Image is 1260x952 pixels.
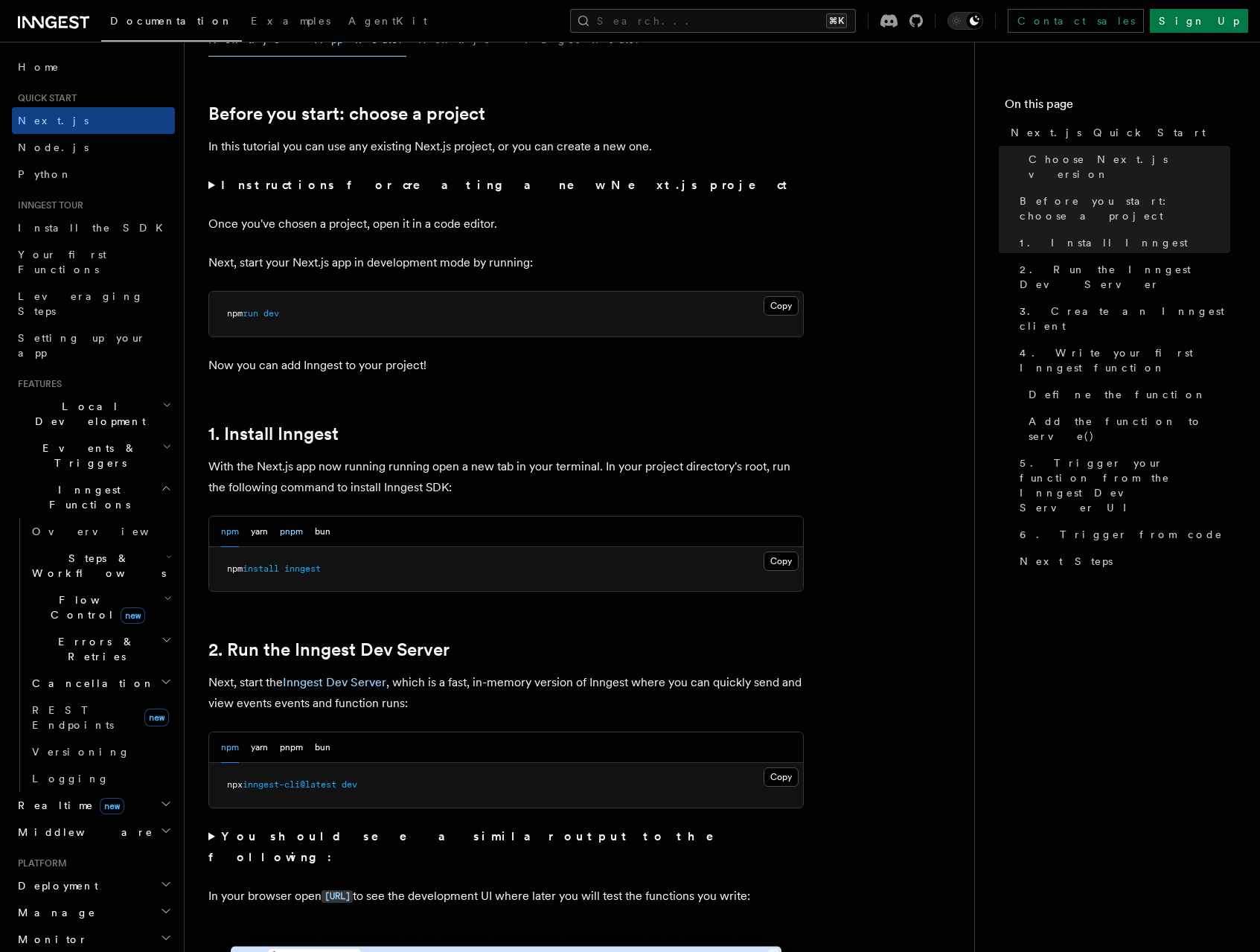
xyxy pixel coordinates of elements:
p: Next, start your Next.js app in development mode by running: [208,252,804,273]
button: pnpm [280,517,303,547]
p: In this tutorial you can use any existing Next.js project, or you can create a new one. [208,136,804,157]
button: Realtimenew [12,792,175,819]
a: Versioning [26,738,175,765]
button: Middleware [12,819,175,846]
button: Toggle dark mode [947,12,983,30]
a: Define the function [1023,381,1230,408]
a: Examples [242,4,339,40]
a: 3. Create an Inngest client [1014,298,1230,339]
span: Manage [12,905,96,920]
p: Next, start the , which is a fast, in-memory version of Inngest where you can quickly send and vi... [208,672,804,714]
button: Inngest Functions [12,476,175,518]
a: 5. Trigger your function from the Inngest Dev Server UI [1014,450,1230,521]
span: Logging [32,773,109,785]
a: Sign Up [1150,9,1248,33]
span: dev [263,308,279,319]
a: Setting up your app [12,325,175,366]
span: Define the function [1029,387,1206,402]
a: Before you start: choose a project [1014,188,1230,229]
a: Leveraging Steps [12,283,175,325]
span: Errors & Retries [26,634,162,664]
code: [URL] [322,890,353,903]
span: Node.js [18,141,89,153]
a: AgentKit [339,4,436,40]
span: npx [227,779,243,790]
p: Now you can add Inngest to your project! [208,355,804,376]
a: [URL] [322,889,353,903]
span: Local Development [12,399,162,429]
button: npm [221,732,239,763]
span: Cancellation [26,676,155,691]
span: install [243,563,279,574]
span: Home [18,60,60,74]
summary: Instructions for creating a new Next.js project [208,175,804,196]
button: Copy [764,767,799,787]
span: Documentation [110,15,233,27]
button: Steps & Workflows [26,545,175,587]
a: Logging [26,765,175,792]
strong: You should see a similar output to the following: [208,829,735,864]
span: Inngest Functions [12,482,161,512]
span: Realtime [12,798,124,813]
p: Once you've chosen a project, open it in a code editor. [208,214,804,234]
span: run [243,308,258,319]
a: Choose Next.js version [1023,146,1230,188]
span: Middleware [12,825,153,840]
span: Platform [12,857,67,869]
button: Events & Triggers [12,435,175,476]
p: In your browser open to see the development UI where later you will test the functions you write: [208,886,804,907]
button: Local Development [12,393,175,435]
a: Overview [26,518,175,545]
a: REST Endpointsnew [26,697,175,738]
kbd: ⌘K [826,13,847,28]
a: Home [12,54,175,80]
a: 2. Run the Inngest Dev Server [1014,256,1230,298]
span: Overview [32,525,185,537]
span: npm [227,563,243,574]
button: yarn [251,732,268,763]
span: Features [12,378,62,390]
button: Cancellation [26,670,175,697]
span: 5. Trigger your function from the Inngest Dev Server UI [1020,456,1230,515]
a: Add the function to serve() [1023,408,1230,450]
a: 6. Trigger from code [1014,521,1230,548]
button: Manage [12,899,175,926]
span: npm [227,308,243,319]
a: Before you start: choose a project [208,103,485,124]
span: inngest [284,563,321,574]
span: AgentKit [348,15,427,27]
button: pnpm [280,732,303,763]
p: With the Next.js app now running running open a new tab in your terminal. In your project directo... [208,456,804,498]
span: Next.js Quick Start [1011,125,1206,140]
a: Python [12,161,175,188]
strong: Instructions for creating a new Next.js project [221,178,793,192]
a: Node.js [12,134,175,161]
a: Contact sales [1008,9,1144,33]
a: Next.js [12,107,175,134]
button: Errors & Retries [26,628,175,670]
span: Choose Next.js version [1029,152,1230,182]
button: Flow Controlnew [26,587,175,628]
span: dev [342,779,357,790]
summary: You should see a similar output to the following: [208,826,804,868]
button: yarn [251,517,268,547]
span: Events & Triggers [12,441,162,470]
span: new [100,798,124,814]
span: Before you start: choose a project [1020,194,1230,223]
button: Copy [764,296,799,316]
button: bun [315,517,330,547]
button: Copy [764,552,799,571]
a: Next.js Quick Start [1005,119,1230,146]
span: Quick start [12,92,77,104]
span: 2. Run the Inngest Dev Server [1020,262,1230,292]
span: new [144,709,169,726]
span: Python [18,168,72,180]
a: Install the SDK [12,214,175,241]
span: Inngest tour [12,199,83,211]
span: Next Steps [1020,554,1113,569]
span: Steps & Workflows [26,551,166,581]
span: Your first Functions [18,249,106,275]
span: inngest-cli@latest [243,779,336,790]
a: 1. Install Inngest [208,424,339,444]
span: Versioning [32,746,130,758]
